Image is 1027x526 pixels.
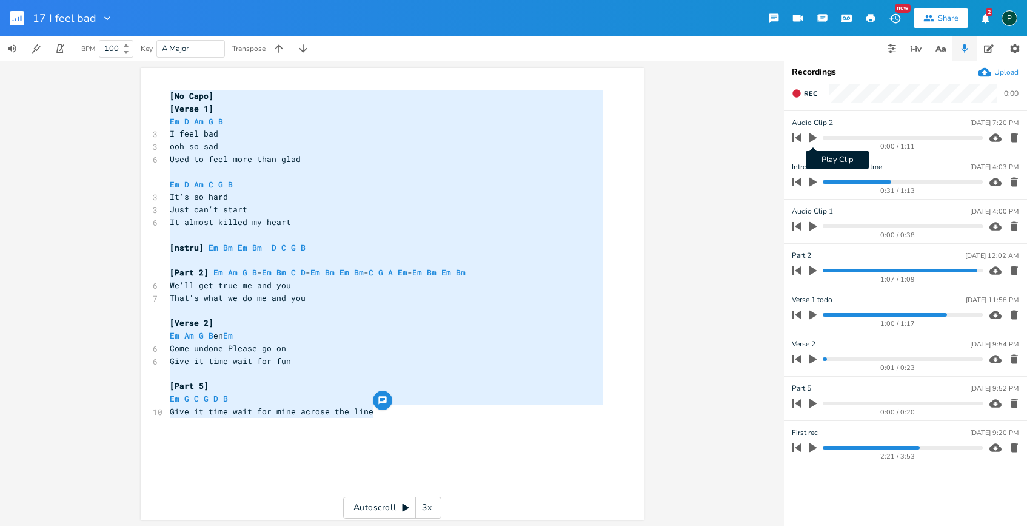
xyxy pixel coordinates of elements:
[170,292,306,303] span: That's what we do me and you
[813,320,983,327] div: 1:00 / 1:17
[325,267,335,278] span: Bm
[340,267,349,278] span: Em
[223,242,233,253] span: Bm
[170,242,204,253] span: [nstru]
[792,68,1020,76] div: Recordings
[986,8,992,16] div: 2
[792,161,882,173] span: Intro Em Bm met mooi ritme
[310,267,320,278] span: Em
[170,406,373,417] span: Give it time wait for mine acrose the line
[170,280,291,291] span: We'll get true me and you
[914,8,968,28] button: Share
[805,128,821,147] button: Play Clip
[170,380,209,391] span: [Part 5]
[813,365,983,371] div: 0:01 / 0:23
[369,267,373,278] span: C
[252,242,262,253] span: Bm
[813,232,983,238] div: 0:00 / 0:38
[813,143,983,150] div: 0:00 / 1:11
[994,67,1019,77] div: Upload
[170,103,213,114] span: [Verse 1]
[291,242,296,253] span: G
[970,430,1019,436] div: [DATE] 9:20 PM
[1004,90,1019,97] div: 0:00
[223,393,228,404] span: B
[813,276,983,283] div: 1:07 / 1:09
[170,204,247,215] span: Just can't start
[804,89,817,98] span: Rec
[204,393,209,404] span: G
[194,179,204,190] span: Am
[170,179,179,190] span: Em
[194,116,204,127] span: Am
[228,179,233,190] span: B
[238,242,247,253] span: Em
[170,116,179,127] span: Em
[792,294,832,306] span: Verse 1 todo
[301,267,306,278] span: D
[218,179,223,190] span: G
[970,120,1019,126] div: [DATE] 7:20 PM
[792,427,818,439] span: First rec
[252,267,257,278] span: B
[1002,4,1017,32] button: P
[456,267,466,278] span: Bm
[1002,10,1017,26] div: Piepo
[412,267,422,278] span: Em
[388,267,393,278] span: A
[170,141,218,152] span: ooh so sad
[398,267,407,278] span: Em
[441,267,451,278] span: Em
[209,242,218,253] span: Em
[213,267,223,278] span: Em
[218,116,223,127] span: B
[228,267,238,278] span: Am
[792,339,815,350] span: Verse 2
[141,45,153,52] div: Key
[170,393,179,404] span: Em
[883,7,907,29] button: New
[301,242,306,253] span: B
[427,267,437,278] span: Bm
[970,208,1019,215] div: [DATE] 4:00 PM
[416,497,438,519] div: 3x
[184,330,194,341] span: Am
[792,250,811,261] span: Part 2
[33,13,96,24] span: 17 I feel bad
[170,356,291,366] span: Give it time wait for fun
[291,267,296,278] span: C
[378,267,383,278] span: G
[232,45,266,52] div: Transpose
[787,84,822,103] button: Rec
[194,393,199,404] span: C
[792,383,811,394] span: Part 5
[970,341,1019,348] div: [DATE] 9:54 PM
[281,242,286,253] span: C
[973,7,997,29] button: 2
[170,330,179,341] span: Em
[978,66,1019,79] button: Upload
[170,343,286,354] span: Come undone Please go on
[170,317,213,328] span: [Verse 2]
[184,179,189,190] span: D
[276,267,286,278] span: Bm
[970,385,1019,392] div: [DATE] 9:52 PM
[170,330,238,341] span: en
[170,128,218,139] span: I feel bad
[209,179,213,190] span: C
[170,191,228,202] span: It's so hard
[213,393,218,404] span: D
[813,409,983,416] div: 0:00 / 0:20
[966,297,1019,303] div: [DATE] 11:58 PM
[938,13,958,24] div: Share
[223,330,233,341] span: Em
[81,46,95,52] div: BPM
[162,43,189,54] span: A Major
[170,153,301,164] span: Used to feel more than glad
[209,330,213,341] span: B
[965,252,1019,259] div: [DATE] 12:02 AM
[184,393,189,404] span: G
[895,4,911,13] div: New
[170,217,291,228] span: It almost killed my heart
[792,206,833,217] span: Audio Clip 1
